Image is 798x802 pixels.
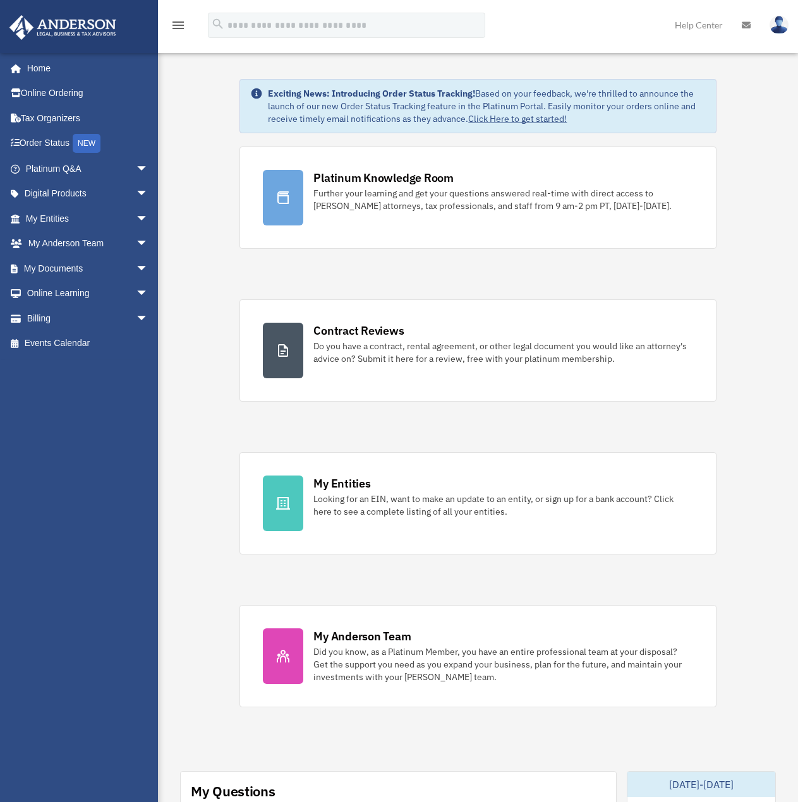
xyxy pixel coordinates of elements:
a: My Documentsarrow_drop_down [9,256,167,281]
i: search [211,17,225,31]
a: Events Calendar [9,331,167,356]
a: My Entitiesarrow_drop_down [9,206,167,231]
a: Billingarrow_drop_down [9,306,167,331]
span: arrow_drop_down [136,256,161,282]
div: My Anderson Team [313,628,411,644]
a: Tax Organizers [9,105,167,131]
a: My Anderson Teamarrow_drop_down [9,231,167,256]
span: arrow_drop_down [136,181,161,207]
i: menu [171,18,186,33]
a: My Entities Looking for an EIN, want to make an update to an entity, or sign up for a bank accoun... [239,452,716,554]
span: arrow_drop_down [136,206,161,232]
a: Online Ordering [9,81,167,106]
a: menu [171,22,186,33]
a: Click Here to get started! [468,113,567,124]
a: My Anderson Team Did you know, as a Platinum Member, you have an entire professional team at your... [239,605,716,707]
a: Platinum Q&Aarrow_drop_down [9,156,167,181]
span: arrow_drop_down [136,231,161,257]
strong: Exciting News: Introducing Order Status Tracking! [268,88,475,99]
div: Did you know, as a Platinum Member, you have an entire professional team at your disposal? Get th... [313,645,692,683]
div: NEW [73,134,100,153]
div: Based on your feedback, we're thrilled to announce the launch of our new Order Status Tracking fe... [268,87,705,125]
div: Further your learning and get your questions answered real-time with direct access to [PERSON_NAM... [313,187,692,212]
span: arrow_drop_down [136,156,161,182]
div: Do you have a contract, rental agreement, or other legal document you would like an attorney's ad... [313,340,692,365]
span: arrow_drop_down [136,306,161,332]
a: Platinum Knowledge Room Further your learning and get your questions answered real-time with dire... [239,147,716,249]
div: My Questions [191,782,275,801]
a: Digital Productsarrow_drop_down [9,181,167,206]
img: User Pic [770,16,789,34]
a: Online Learningarrow_drop_down [9,281,167,306]
a: Contract Reviews Do you have a contract, rental agreement, or other legal document you would like... [239,299,716,402]
div: My Entities [313,476,370,491]
a: Home [9,56,161,81]
div: Contract Reviews [313,323,404,338]
span: arrow_drop_down [136,281,161,307]
div: [DATE]-[DATE] [627,772,775,797]
a: Order StatusNEW [9,131,167,157]
img: Anderson Advisors Platinum Portal [6,15,120,40]
div: Looking for an EIN, want to make an update to an entity, or sign up for a bank account? Click her... [313,493,692,518]
div: Platinum Knowledge Room [313,170,454,186]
